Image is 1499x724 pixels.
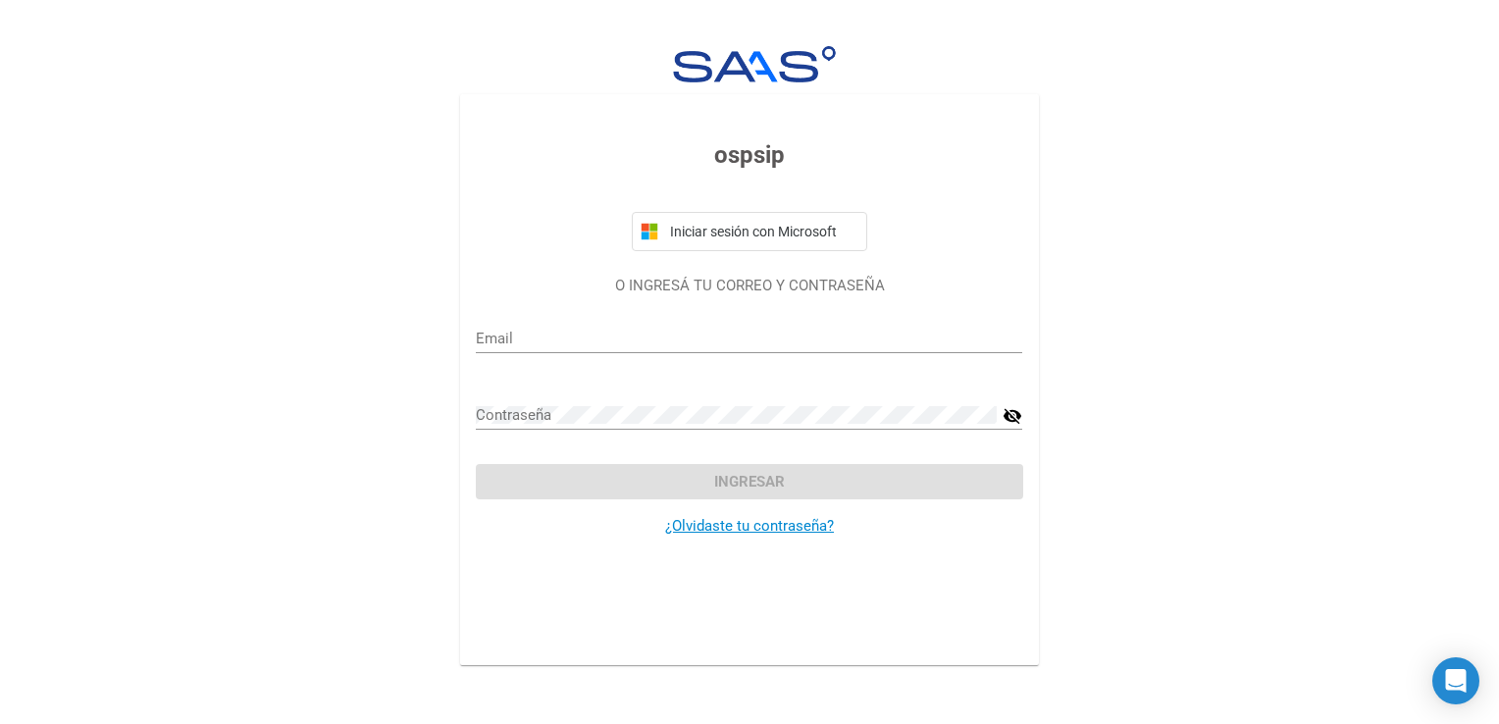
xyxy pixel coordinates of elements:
[476,275,1022,297] p: O INGRESÁ TU CORREO Y CONTRASEÑA
[666,224,858,239] span: Iniciar sesión con Microsoft
[1003,404,1022,428] mat-icon: visibility_off
[714,473,785,491] span: Ingresar
[632,212,867,251] button: Iniciar sesión con Microsoft
[665,517,834,535] a: ¿Olvidaste tu contraseña?
[476,464,1022,499] button: Ingresar
[476,137,1022,173] h3: ospsip
[1432,657,1479,704] div: Open Intercom Messenger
